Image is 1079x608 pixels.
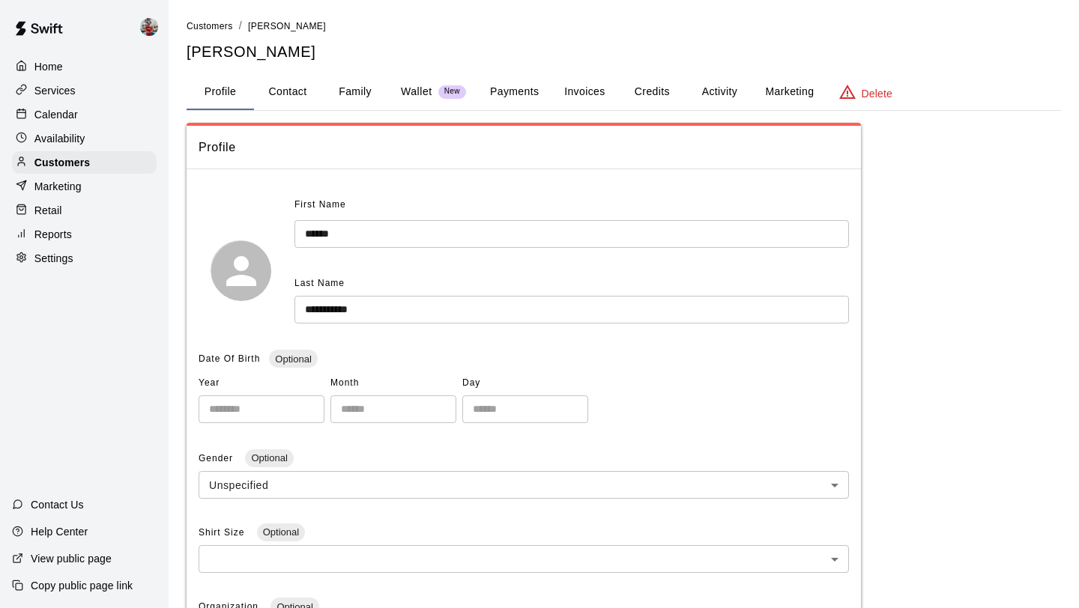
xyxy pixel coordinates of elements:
p: Home [34,59,63,74]
p: Customers [34,155,90,170]
p: Contact Us [31,497,84,512]
h5: [PERSON_NAME] [187,42,1061,62]
span: Optional [245,452,293,463]
img: Kylie Chung [140,18,158,36]
span: Profile [199,138,849,157]
span: Month [330,371,456,395]
p: Services [34,83,76,98]
span: Date Of Birth [199,353,260,364]
a: Customers [187,19,233,31]
p: Wallet [401,84,432,100]
p: Calendar [34,107,78,122]
p: Availability [34,131,85,146]
button: Family [321,74,389,110]
a: Services [12,79,157,102]
p: Settings [34,251,73,266]
span: Optional [269,353,317,365]
span: Day [462,371,588,395]
li: / [239,18,242,34]
div: Kylie Chung [137,12,169,42]
a: Availability [12,127,157,150]
span: First Name [294,193,346,217]
button: Credits [618,74,686,110]
button: Payments [478,74,551,110]
div: basic tabs example [187,74,1061,110]
a: Retail [12,199,157,222]
button: Activity [686,74,753,110]
p: Help Center [31,524,88,539]
a: Marketing [12,175,157,198]
span: Gender [199,453,236,463]
span: Year [199,371,324,395]
span: Shirt Size [199,527,248,538]
span: Last Name [294,278,345,288]
span: Optional [257,526,305,538]
a: Home [12,55,157,78]
a: Calendar [12,103,157,126]
a: Customers [12,151,157,174]
p: Reports [34,227,72,242]
a: Settings [12,247,157,270]
p: Marketing [34,179,82,194]
button: Invoices [551,74,618,110]
nav: breadcrumb [187,18,1061,34]
p: View public page [31,551,112,566]
span: New [438,87,466,97]
p: Copy public page link [31,578,133,593]
button: Contact [254,74,321,110]
span: [PERSON_NAME] [248,21,326,31]
button: Marketing [753,74,826,110]
div: Unspecified [199,471,849,499]
a: Reports [12,223,157,246]
span: Customers [187,21,233,31]
p: Delete [862,86,892,101]
p: Retail [34,203,62,218]
button: Profile [187,74,254,110]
